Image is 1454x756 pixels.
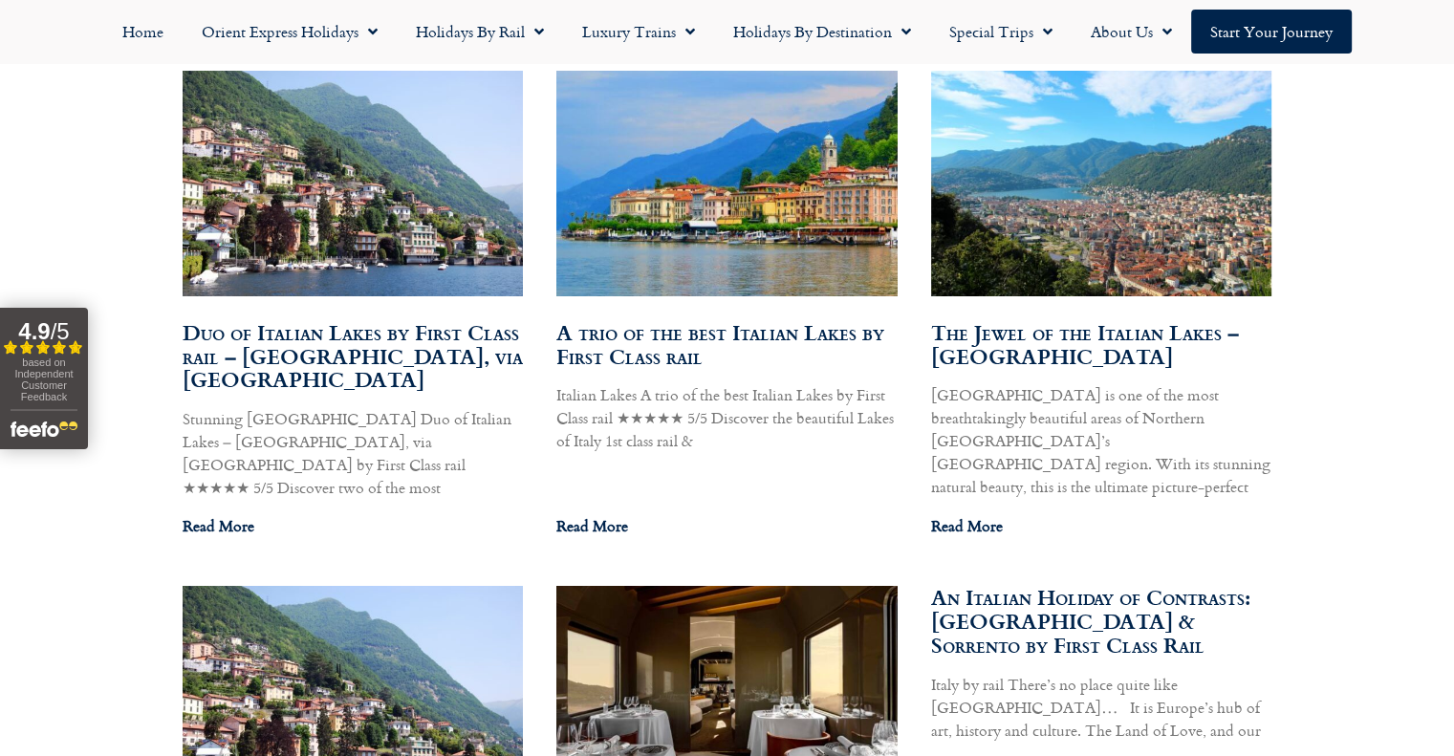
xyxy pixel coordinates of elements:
a: Duo of Italian Lakes by First Class rail – [GEOGRAPHIC_DATA], via [GEOGRAPHIC_DATA] [183,316,523,396]
a: A trio of the best Italian Lakes by First Class rail [556,316,884,372]
a: Holidays by Rail [397,10,563,54]
a: Holidays by Destination [714,10,930,54]
a: The Jewel of the Italian Lakes – [GEOGRAPHIC_DATA] [931,316,1239,372]
a: Orient Express Holidays [183,10,397,54]
p: Italian Lakes A trio of the best Italian Lakes by First Class rail ★★★★★ 5/5 Discover the beautif... [556,383,898,452]
a: Special Trips [930,10,1072,54]
a: Luxury Trains [563,10,714,54]
p: [GEOGRAPHIC_DATA] is one of the most breathtakingly beautiful areas of Northern [GEOGRAPHIC_DATA]... [931,383,1272,498]
a: An Italian Holiday of Contrasts: [GEOGRAPHIC_DATA] & Sorrento by First Class Rail [931,581,1250,660]
a: Read more about The Jewel of the Italian Lakes – Lake Como [931,514,1003,537]
a: About Us [1072,10,1191,54]
a: Start your Journey [1191,10,1352,54]
p: Italy by rail There’s no place quite like [GEOGRAPHIC_DATA]… It is Europe’s hub of art, history a... [931,673,1272,742]
p: Stunning [GEOGRAPHIC_DATA] Duo of Italian Lakes – [GEOGRAPHIC_DATA], via [GEOGRAPHIC_DATA] by Fir... [183,407,524,499]
a: Read more about A trio of the best Italian Lakes by First Class rail [556,514,628,537]
nav: Menu [10,10,1444,54]
a: Home [103,10,183,54]
a: Read more about Duo of Italian Lakes by First Class rail – Lake Como & Lake Garda, via Switzerland [183,514,254,537]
